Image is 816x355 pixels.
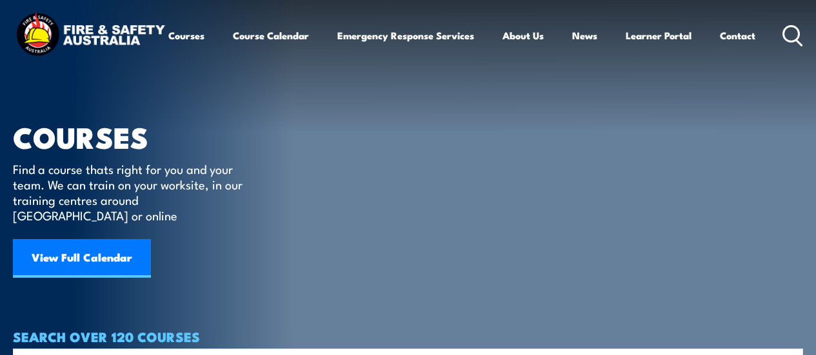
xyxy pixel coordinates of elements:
a: Learner Portal [626,20,692,51]
h1: COURSES [13,124,261,149]
a: Courses [168,20,204,51]
a: Emergency Response Services [337,20,474,51]
a: Course Calendar [233,20,309,51]
a: View Full Calendar [13,239,151,278]
a: Contact [720,20,755,51]
a: About Us [503,20,544,51]
h4: SEARCH OVER 120 COURSES [13,329,803,343]
a: News [572,20,597,51]
p: Find a course thats right for you and your team. We can train on your worksite, in our training c... [13,161,248,223]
